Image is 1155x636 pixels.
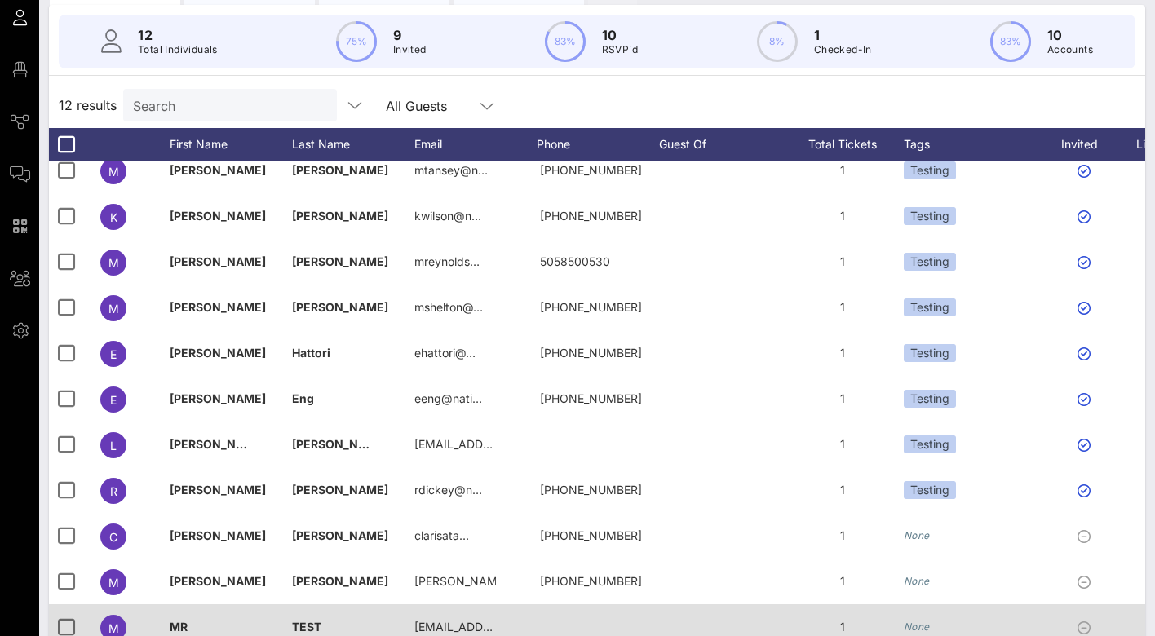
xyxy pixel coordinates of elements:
span: [PERSON_NAME] [292,163,388,177]
div: Last Name [292,128,414,161]
span: M [108,302,119,316]
span: R [110,484,117,498]
span: Hattori [292,346,330,360]
div: Testing [904,435,956,453]
div: Phone [537,128,659,161]
div: Testing [904,481,956,499]
span: 5058500530 [540,254,610,268]
span: [EMAIL_ADDRESS][DOMAIN_NAME] [414,620,611,634]
i: None [904,621,930,633]
div: 1 [781,239,904,285]
div: Tags [904,128,1042,161]
span: M [108,165,119,179]
div: All Guests [386,99,447,113]
span: +16467626311 [540,209,642,223]
div: 1 [781,513,904,559]
p: Total Individuals [138,42,218,58]
div: Email [414,128,537,161]
div: 1 [781,559,904,604]
p: mtansey@n… [414,148,488,193]
p: 9 [393,25,427,45]
p: RSVP`d [602,42,639,58]
p: ehattori@… [414,330,476,376]
div: 1 [781,193,904,239]
p: Checked-In [814,42,872,58]
span: +16464799676 [540,163,642,177]
span: [PERSON_NAME] [170,483,266,497]
p: 12 [138,25,218,45]
span: [PERSON_NAME] [170,437,266,451]
span: [PERSON_NAME] [292,574,388,588]
p: 10 [1047,25,1093,45]
span: +19172283924 [540,528,642,542]
div: Testing [904,207,956,225]
span: +13107731004 [540,300,642,314]
div: 1 [781,148,904,193]
span: Eng [292,391,314,405]
i: None [904,575,930,587]
p: Invited [393,42,427,58]
p: 10 [602,25,639,45]
span: [PERSON_NAME] [170,163,266,177]
div: 1 [781,285,904,330]
span: M [108,256,119,270]
span: [PERSON_NAME] [170,528,266,542]
div: Testing [904,298,956,316]
span: +13107731004 [540,574,642,588]
span: K [110,210,117,224]
span: [PERSON_NAME] [170,254,266,268]
div: Testing [904,344,956,362]
div: Testing [904,390,956,408]
span: [PERSON_NAME] [292,254,388,268]
span: MR [170,620,188,634]
div: 1 [781,376,904,422]
span: [PERSON_NAME] [292,483,388,497]
div: Invited [1042,128,1132,161]
span: M [108,621,119,635]
div: Testing [904,253,956,271]
p: Accounts [1047,42,1093,58]
span: [PERSON_NAME] [292,300,388,314]
span: [PERSON_NAME] [170,346,266,360]
span: M [108,576,119,590]
span: +15134047489 [540,483,642,497]
span: +16319422569 [540,346,642,360]
span: TEST [292,620,321,634]
span: C [109,530,117,544]
p: rdickey@n… [414,467,482,513]
div: First Name [170,128,292,161]
p: [PERSON_NAME].m… [414,559,496,604]
span: L [110,439,117,453]
div: Total Tickets [781,128,904,161]
i: None [904,529,930,541]
span: [PERSON_NAME] [170,574,266,588]
div: 1 [781,422,904,467]
span: E [110,393,117,407]
p: mreynolds… [414,239,480,285]
div: 1 [781,467,904,513]
span: [PERSON_NAME] [170,300,266,314]
div: Guest Of [659,128,781,161]
span: [PERSON_NAME] [292,528,388,542]
p: mshelton@… [414,285,483,330]
p: clarisata… [414,513,469,559]
div: All Guests [376,89,507,121]
span: +19096416180 [540,391,642,405]
span: [PERSON_NAME] [170,209,266,223]
div: 1 [781,330,904,376]
span: [PERSON_NAME] [170,391,266,405]
span: [PERSON_NAME] [292,209,388,223]
p: kwilson@n… [414,193,481,239]
span: [EMAIL_ADDRESS][DOMAIN_NAME] [414,437,611,451]
div: Testing [904,161,956,179]
p: eeng@nati… [414,376,482,422]
span: E [110,347,117,361]
span: 12 results [59,95,117,115]
p: 1 [814,25,872,45]
span: [PERSON_NAME] [292,437,388,451]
